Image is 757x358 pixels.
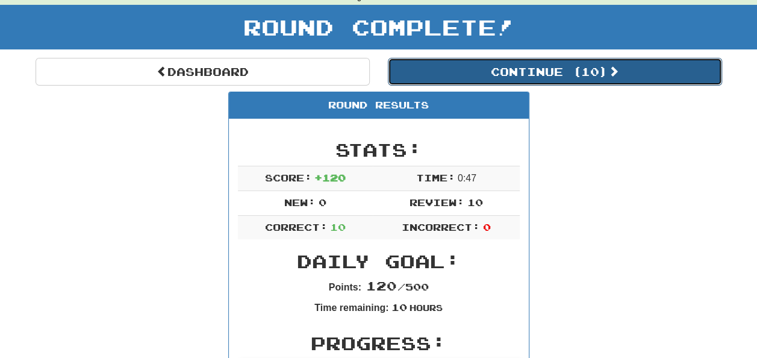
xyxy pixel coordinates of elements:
[238,333,520,353] h2: Progress:
[264,172,311,183] span: Score:
[314,303,388,313] strong: Time remaining:
[264,221,327,233] span: Correct:
[410,303,443,313] small: Hours
[458,173,476,183] span: 0 : 47
[402,221,480,233] span: Incorrect:
[314,172,346,183] span: + 120
[238,251,520,271] h2: Daily Goal:
[366,281,428,292] span: / 500
[318,196,326,208] span: 0
[238,140,520,160] h2: Stats:
[391,301,407,313] span: 10
[229,92,529,119] div: Round Results
[4,15,753,39] h1: Round Complete!
[330,221,346,233] span: 10
[410,196,464,208] span: Review:
[388,58,722,86] button: Continue (10)
[366,278,397,293] span: 120
[467,196,482,208] span: 10
[329,282,361,292] strong: Points:
[284,196,316,208] span: New:
[482,221,490,233] span: 0
[416,172,455,183] span: Time:
[36,58,370,86] a: Dashboard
